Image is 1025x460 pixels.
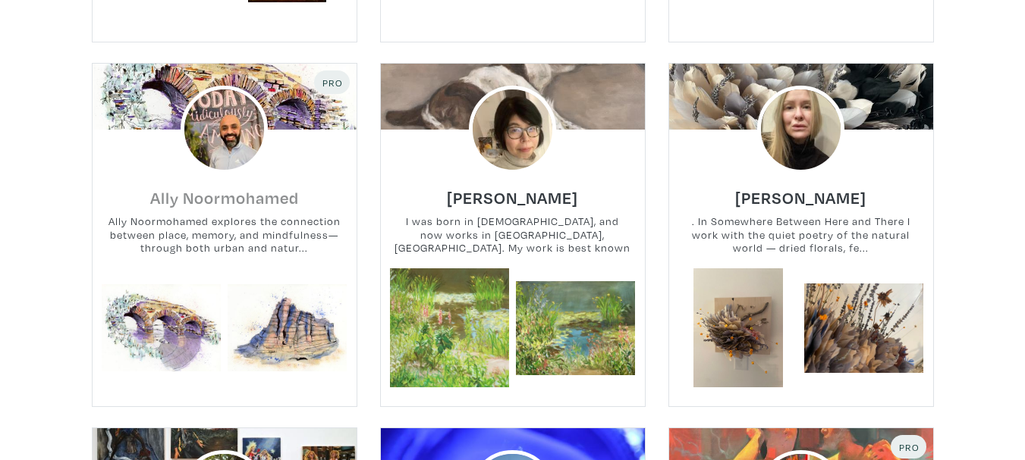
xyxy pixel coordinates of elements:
[757,86,845,174] img: phpThumb.php
[447,187,578,208] h6: [PERSON_NAME]
[735,184,866,202] a: [PERSON_NAME]
[181,86,269,174] img: phpThumb.php
[447,184,578,202] a: [PERSON_NAME]
[150,187,299,208] h6: Ally Noormohamed
[381,214,645,255] small: I was born in [DEMOGRAPHIC_DATA], and now works in [GEOGRAPHIC_DATA], [GEOGRAPHIC_DATA]. My work ...
[469,86,557,174] img: phpThumb.php
[321,77,343,89] span: Pro
[898,441,920,453] span: Pro
[735,187,866,208] h6: [PERSON_NAME]
[93,214,357,255] small: Ally Noormohamed explores the connection between place, memory, and mindfulness—through both urba...
[150,184,299,202] a: Ally Noormohamed
[669,214,933,255] small: . In Somewhere Between Here and There I work with the quiet poetry of the natural world — dried f...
